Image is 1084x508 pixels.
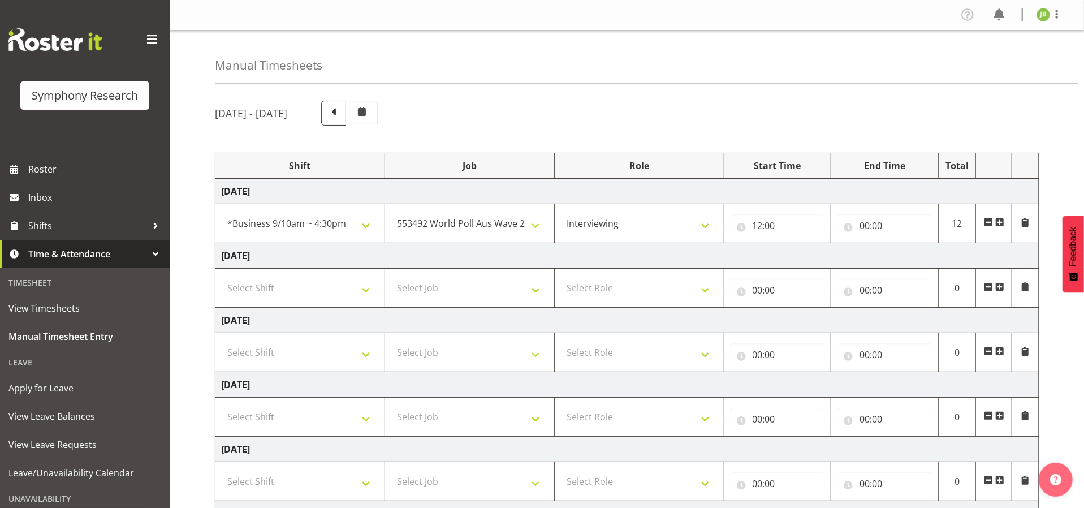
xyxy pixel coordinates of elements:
a: View Timesheets [3,294,167,322]
div: Job [391,159,549,173]
span: Manual Timesheet Entry [8,328,161,345]
td: [DATE] [215,372,1039,398]
input: Click to select... [837,343,932,366]
img: help-xxl-2.png [1050,474,1061,485]
h4: Manual Timesheets [215,59,322,72]
a: View Leave Requests [3,430,167,459]
img: Rosterit website logo [8,28,102,51]
div: End Time [837,159,932,173]
a: Leave/Unavailability Calendar [3,459,167,487]
div: Leave [3,351,167,374]
div: Shift [221,159,379,173]
span: Shifts [28,217,147,234]
td: 12 [938,204,976,243]
td: [DATE] [215,243,1039,269]
input: Click to select... [730,214,825,237]
span: Inbox [28,189,164,206]
td: 0 [938,333,976,372]
span: View Timesheets [8,300,161,317]
span: View Leave Requests [8,436,161,453]
div: Timesheet [3,271,167,294]
h5: [DATE] - [DATE] [215,107,287,119]
td: 0 [938,269,976,308]
span: Roster [28,161,164,178]
a: Manual Timesheet Entry [3,322,167,351]
td: [DATE] [215,437,1039,462]
span: View Leave Balances [8,408,161,425]
input: Click to select... [837,279,932,302]
input: Click to select... [730,408,825,430]
td: [DATE] [215,179,1039,204]
span: Time & Attendance [28,246,147,262]
img: jonathan-braddock11609.jpg [1037,8,1050,21]
td: [DATE] [215,308,1039,333]
span: Feedback [1068,227,1078,266]
div: Role [560,159,718,173]
button: Feedback - Show survey [1063,216,1084,292]
div: Total [944,159,970,173]
input: Click to select... [730,343,825,366]
input: Click to select... [730,472,825,495]
input: Click to select... [837,472,932,495]
input: Click to select... [730,279,825,302]
div: Start Time [730,159,825,173]
td: 0 [938,398,976,437]
span: Apply for Leave [8,380,161,397]
td: 0 [938,462,976,501]
input: Click to select... [837,408,932,430]
span: Leave/Unavailability Calendar [8,464,161,481]
a: Apply for Leave [3,374,167,402]
div: Symphony Research [32,87,138,104]
input: Click to select... [837,214,932,237]
a: View Leave Balances [3,402,167,430]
